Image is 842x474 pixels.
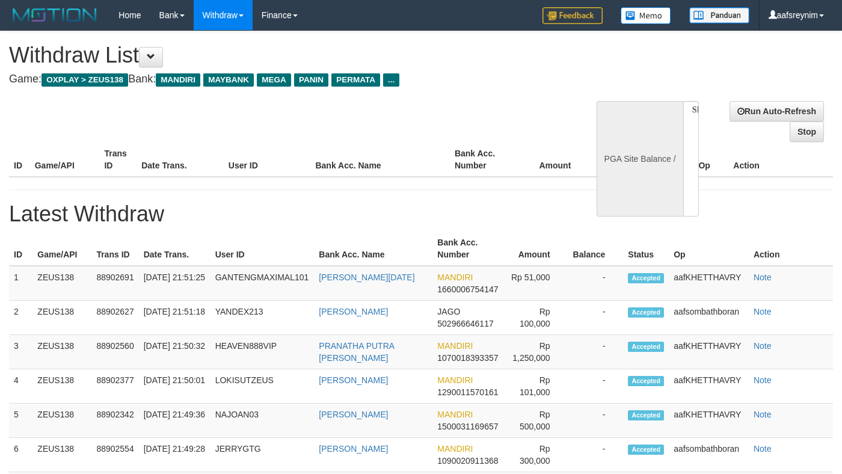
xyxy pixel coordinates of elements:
th: Action [749,232,833,266]
h4: Game: Bank: [9,73,549,85]
td: ZEUS138 [32,438,91,472]
td: Rp 1,250,000 [503,335,568,369]
td: [DATE] 21:51:18 [139,301,210,335]
th: Trans ID [99,143,137,177]
th: Date Trans. [137,143,224,177]
td: HEAVEN888VIP [210,335,315,369]
td: 2 [9,301,32,335]
th: Game/API [32,232,91,266]
td: 88902377 [91,369,138,404]
th: Amount [503,232,568,266]
th: Trans ID [91,232,138,266]
a: Run Auto-Refresh [730,101,824,122]
a: [PERSON_NAME][DATE] [319,272,414,282]
td: Rp 51,000 [503,266,568,301]
td: aafKHETTHAVRY [669,369,749,404]
a: PRANATHA PUTRA [PERSON_NAME] [319,341,394,363]
td: 88902691 [91,266,138,301]
td: 1 [9,266,32,301]
img: Button%20Memo.svg [621,7,671,24]
img: panduan.png [689,7,749,23]
span: Accepted [628,307,664,318]
th: Action [728,143,833,177]
span: MANDIRI [437,272,473,282]
img: Feedback.jpg [542,7,603,24]
span: MANDIRI [156,73,200,87]
th: Op [693,143,728,177]
th: Bank Acc. Number [450,143,520,177]
span: ... [383,73,399,87]
th: Date Trans. [139,232,210,266]
td: aafsombathboran [669,301,749,335]
a: Note [754,375,772,385]
td: [DATE] 21:49:28 [139,438,210,472]
a: [PERSON_NAME] [319,307,388,316]
td: ZEUS138 [32,301,91,335]
td: ZEUS138 [32,404,91,438]
th: Amount [520,143,589,177]
td: aafKHETTHAVRY [669,404,749,438]
td: - [568,369,624,404]
td: - [568,301,624,335]
td: ZEUS138 [32,266,91,301]
th: Balance [589,143,653,177]
a: [PERSON_NAME] [319,410,388,419]
td: 5 [9,404,32,438]
td: [DATE] 21:51:25 [139,266,210,301]
td: [DATE] 21:50:32 [139,335,210,369]
td: NAJOAN03 [210,404,315,438]
td: YANDEX213 [210,301,315,335]
td: 88902554 [91,438,138,472]
span: MANDIRI [437,341,473,351]
span: PANIN [294,73,328,87]
td: [DATE] 21:49:36 [139,404,210,438]
td: - [568,266,624,301]
span: JAGO [437,307,460,316]
span: 1660006754147 [437,285,498,294]
h1: Withdraw List [9,43,549,67]
a: Note [754,341,772,351]
a: Stop [790,122,824,142]
a: [PERSON_NAME] [319,444,388,454]
td: Rp 100,000 [503,301,568,335]
a: Note [754,410,772,419]
span: 1070018393357 [437,353,498,363]
td: 4 [9,369,32,404]
td: - [568,335,624,369]
td: 88902627 [91,301,138,335]
th: Balance [568,232,624,266]
th: ID [9,143,30,177]
td: aafKHETTHAVRY [669,266,749,301]
span: 1090020911368 [437,456,498,466]
td: 6 [9,438,32,472]
th: ID [9,232,32,266]
td: - [568,404,624,438]
span: MANDIRI [437,444,473,454]
a: Note [754,272,772,282]
span: 1500031169657 [437,422,498,431]
div: PGA Site Balance / [597,101,683,217]
td: aafsombathboran [669,438,749,472]
td: ZEUS138 [32,369,91,404]
td: JERRYGTG [210,438,315,472]
td: Rp 300,000 [503,438,568,472]
span: 502966646117 [437,319,493,328]
th: Bank Acc. Name [314,232,432,266]
td: 3 [9,335,32,369]
td: 88902560 [91,335,138,369]
span: Accepted [628,342,664,352]
td: 88902342 [91,404,138,438]
td: Rp 101,000 [503,369,568,404]
span: Accepted [628,376,664,386]
span: MEGA [257,73,291,87]
h1: Latest Withdraw [9,202,833,226]
td: ZEUS138 [32,335,91,369]
td: [DATE] 21:50:01 [139,369,210,404]
span: MAYBANK [203,73,254,87]
span: Accepted [628,445,664,455]
span: Accepted [628,273,664,283]
th: User ID [224,143,311,177]
th: User ID [210,232,315,266]
span: PERMATA [331,73,380,87]
a: Note [754,444,772,454]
